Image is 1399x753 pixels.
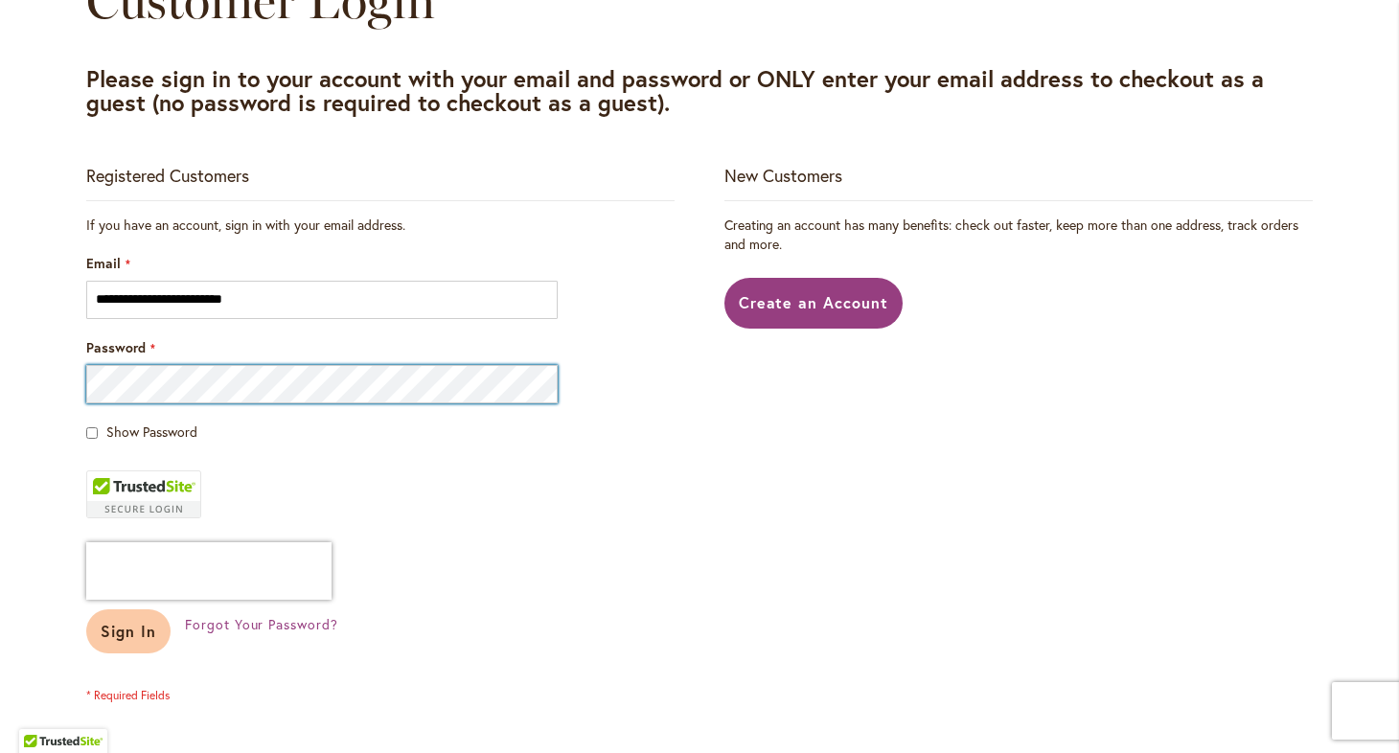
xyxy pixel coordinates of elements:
[185,615,338,634] a: Forgot Your Password?
[106,422,197,441] span: Show Password
[86,542,332,600] iframe: reCAPTCHA
[724,278,904,329] a: Create an Account
[86,63,1264,118] strong: Please sign in to your account with your email and password or ONLY enter your email address to c...
[86,470,201,518] div: TrustedSite Certified
[724,164,842,187] strong: New Customers
[739,292,889,312] span: Create an Account
[86,254,121,272] span: Email
[14,685,68,739] iframe: Launch Accessibility Center
[86,609,171,653] button: Sign In
[86,338,146,356] span: Password
[101,621,156,641] span: Sign In
[724,216,1313,254] p: Creating an account has many benefits: check out faster, keep more than one address, track orders...
[86,216,675,235] div: If you have an account, sign in with your email address.
[86,164,249,187] strong: Registered Customers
